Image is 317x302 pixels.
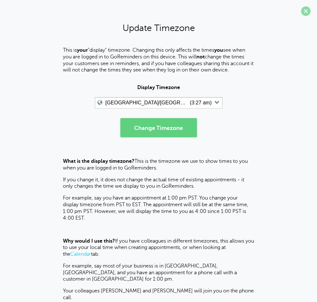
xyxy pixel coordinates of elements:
a: Calendar [70,251,91,257]
strong: Display Timezone [137,85,180,90]
label: [GEOGRAPHIC_DATA]/[GEOGRAPHIC_DATA] [105,100,188,106]
b: not [196,54,205,60]
b: you [214,47,223,53]
p: If you have colleagues in different timezones, this allows you to use your local time when creati... [63,238,254,258]
p: For example, say most of your business is in [GEOGRAPHIC_DATA], [GEOGRAPHIC_DATA], and you have a... [63,263,254,283]
p: This is "display" timezone. Changing this only affects the times see when you are logged in to Go... [63,47,254,73]
b: your [77,47,88,53]
p: Your colleagues [PERSON_NAME] and [PERSON_NAME] will join you on the phone call. [63,288,254,301]
p: If you change it, it does not change the actual time of existing appointments - it only changes t... [63,177,254,190]
b: What is the display timezone? [63,158,134,164]
h2: Update Timezone [6,22,311,34]
label: (3:27 am) [190,100,211,106]
button: Change Timezone [120,118,197,137]
p: For example, say you have an appointment at 1:00 pm PST. You change your display timezone from PS... [63,195,254,221]
p: This is the timezone we use to show times to you when you are logged in to GoReminders. [63,158,254,171]
b: Why would I use this? [63,238,115,244]
button: [GEOGRAPHIC_DATA]/[GEOGRAPHIC_DATA] (3:27 am) [95,97,223,109]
